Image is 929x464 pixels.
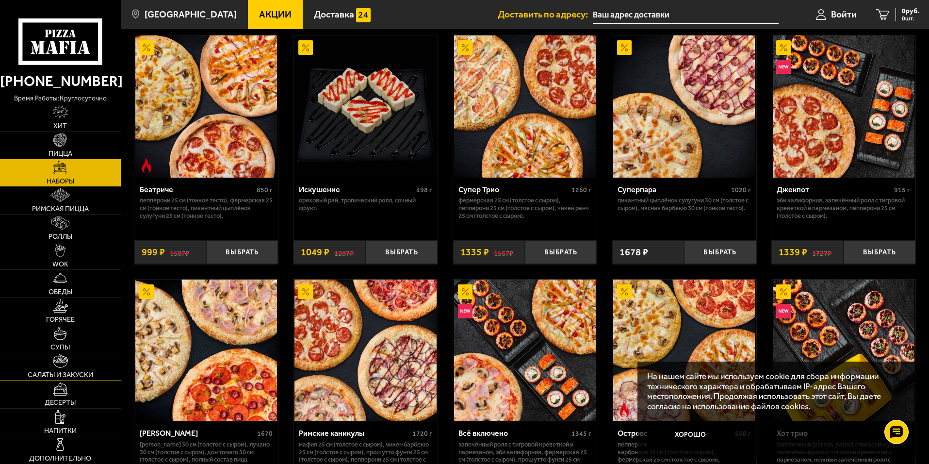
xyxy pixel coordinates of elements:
span: 1339 ₽ [779,248,807,257]
img: 15daf4d41897b9f0e9f617042186c801.svg [356,8,371,22]
a: АкционныйНовинкаДжекпот [771,35,915,177]
div: Всё включено [458,429,570,438]
span: Горячее [46,316,75,323]
span: 1335 ₽ [460,248,489,257]
button: Выбрать [525,240,597,264]
span: Обеды [49,289,72,296]
div: Искушение [299,185,414,194]
img: Акционный [298,284,313,299]
button: Выбрать [684,240,756,264]
button: Выбрать [844,240,915,264]
s: 1507 ₽ [170,248,189,257]
a: АкционныйНовинкаВсё включено [453,280,597,421]
a: АкционныйОстрое блюдоБеатриче [134,35,278,177]
div: Джекпот [777,185,892,194]
img: Островский [613,280,755,421]
img: Хет Трик [135,280,277,421]
s: 1567 ₽ [494,248,513,257]
a: АкционныйХет Трик [134,280,278,421]
span: Акции [259,10,292,19]
div: [PERSON_NAME] [140,429,255,438]
p: Пепперони 25 см (тонкое тесто), Фермерская 25 см (тонкое тесто), Пикантный цыплёнок сулугуни 25 с... [140,197,273,220]
img: Острое блюдо [617,402,632,417]
p: Эби Калифорния, Запечённый ролл с тигровой креветкой и пармезаном, Пепперони 25 см (толстое с сыр... [777,197,910,220]
span: 1020 г [731,186,751,194]
span: Римская пицца [32,206,89,213]
span: Дополнительно [29,455,91,462]
span: Наборы [47,178,74,185]
input: Ваш адрес доставки [593,6,779,24]
a: АкционныйСупер Трио [453,35,597,177]
span: Салаты и закуски [28,372,93,379]
span: 915 г [894,186,910,194]
a: АкционныйИскушение [293,35,438,177]
span: 1260 г [571,186,591,194]
p: Ореховый рай, Тропический ролл, Сочный фрукт. [299,197,432,212]
img: Супер Трио [454,35,596,177]
span: Доставка [314,10,354,19]
p: Пикантный цыплёнок сулугуни 30 см (толстое с сыром), Мясная Барбекю 30 см (тонкое тесто). [618,197,751,212]
img: Искушение [294,35,436,177]
div: Островский [618,429,729,438]
button: Хорошо [647,421,734,450]
img: Хот трио [773,280,914,421]
span: 850 г [257,186,273,194]
img: Беатриче [135,35,277,177]
img: Акционный [139,284,154,299]
img: Акционный [458,284,473,299]
span: 1049 ₽ [301,248,329,257]
span: 1678 ₽ [619,248,648,257]
p: Фермерская 25 см (толстое с сыром), Пепперони 25 см (толстое с сыром), Чикен Ранч 25 см (толстое ... [458,197,592,220]
span: 999 ₽ [142,248,165,257]
img: Акционный [139,40,154,55]
a: АкционныйСуперпара [612,35,756,177]
img: Суперпара [613,35,755,177]
div: Супер Трио [458,185,570,194]
img: Акционный [458,40,473,55]
p: На нашем сайте мы используем cookie для сбора информации технического характера и обрабатываем IP... [647,371,901,412]
span: 498 г [416,186,432,194]
img: Острое блюдо [139,158,154,173]
img: Всё включено [454,280,596,421]
span: Хит [53,123,67,130]
span: Напитки [44,428,77,434]
button: Выбрать [366,240,438,264]
s: 1727 ₽ [812,248,831,257]
span: Пицца [49,150,72,157]
s: 1287 ₽ [334,248,354,257]
img: Новинка [776,60,791,74]
div: Суперпара [618,185,729,194]
span: Войти [831,10,857,19]
img: Акционный [617,40,632,55]
span: 1720 г [412,430,432,438]
img: Новинка [458,304,473,318]
img: Акционный [776,40,791,55]
span: [GEOGRAPHIC_DATA] [145,10,237,19]
span: Супы [50,344,70,351]
a: АкционныйРимские каникулы [293,280,438,421]
span: WOK [52,261,68,268]
span: 1345 г [571,430,591,438]
span: 0 руб. [902,8,919,15]
img: Акционный [776,284,791,299]
span: 0 шт. [902,16,919,21]
div: Римские каникулы [299,429,410,438]
div: Беатриче [140,185,255,194]
img: Акционный [298,40,313,55]
span: Десерты [45,399,76,406]
button: Выбрать [206,240,278,264]
img: Новинка [776,304,791,318]
img: Джекпот [773,35,914,177]
a: АкционныйНовинкаХот трио [771,280,915,421]
span: 1670 [257,430,273,438]
span: Роллы [49,233,72,240]
img: Акционный [617,284,632,299]
img: Римские каникулы [294,280,436,421]
a: АкционныйОстрое блюдоОстровский [612,280,756,421]
span: Доставить по адресу: [498,10,593,19]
